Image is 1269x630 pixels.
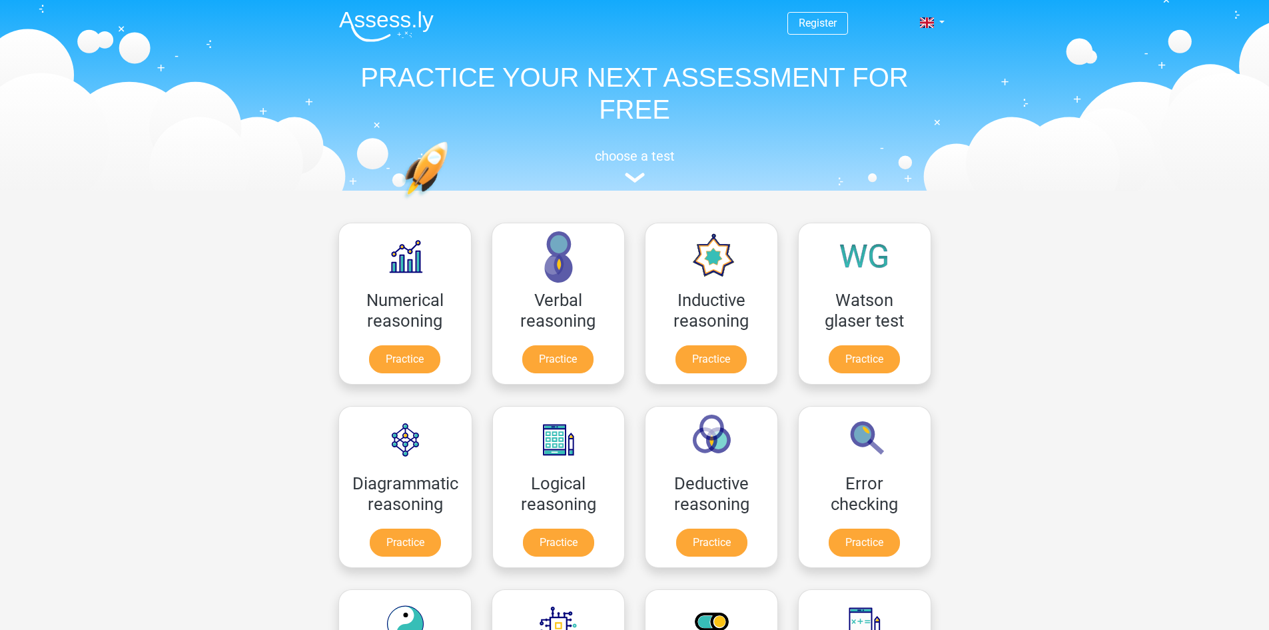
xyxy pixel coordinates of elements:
a: Practice [829,345,900,373]
img: Assessly [339,11,434,42]
img: assessment [625,173,645,183]
a: Practice [829,529,900,557]
a: Register [799,17,837,29]
a: Practice [522,345,594,373]
a: Practice [370,529,441,557]
a: Practice [369,345,440,373]
img: practice [402,141,500,262]
a: choose a test [328,148,941,183]
a: Practice [523,529,594,557]
a: Practice [675,345,747,373]
a: Practice [676,529,747,557]
h1: PRACTICE YOUR NEXT ASSESSMENT FOR FREE [328,61,941,125]
h5: choose a test [328,148,941,164]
